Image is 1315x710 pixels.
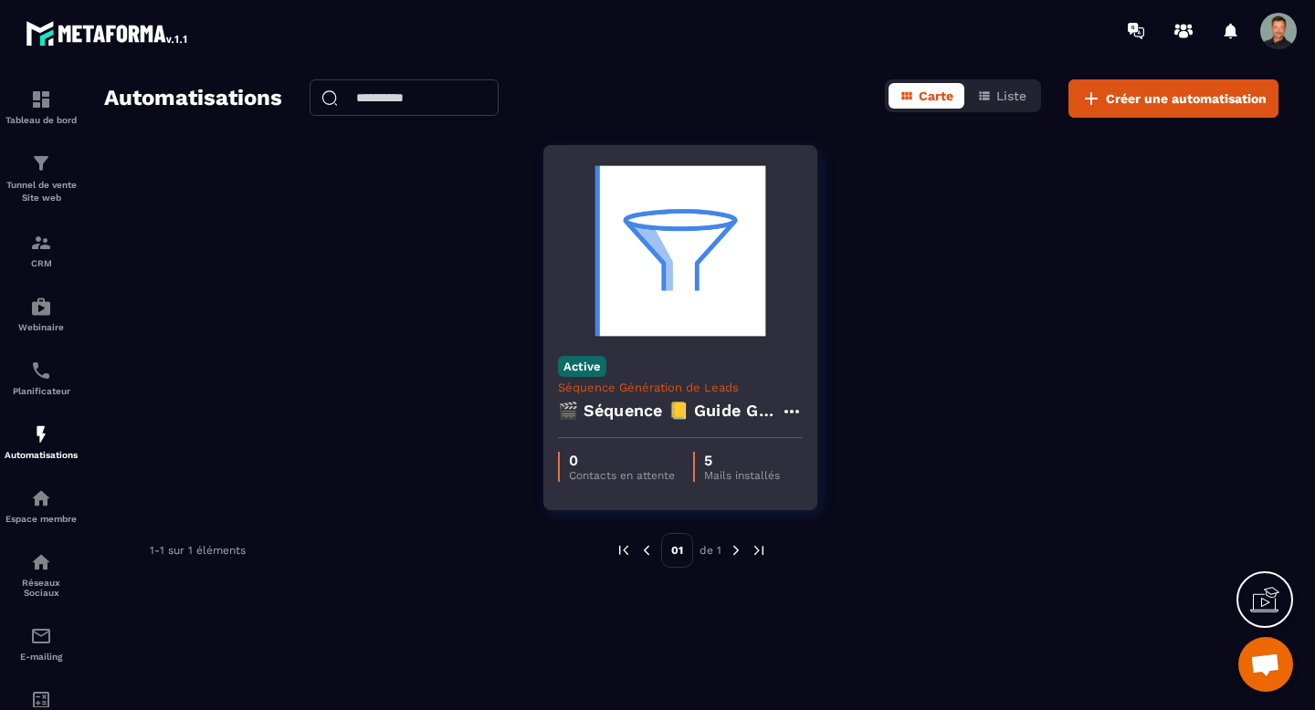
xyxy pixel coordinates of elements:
h4: 🎬 Séquence 📒 Guide Gratuit “Renforcer votre centre” + Relances & Pré-offre [558,398,781,423]
a: automationsautomationsWebinaire [5,282,78,346]
img: automations [30,487,52,509]
img: automations [30,423,52,445]
img: automation-background [558,160,803,342]
p: Webinaire [5,322,78,332]
h2: Automatisations [104,79,282,118]
p: Tunnel de vente Site web [5,179,78,204]
p: 01 [661,533,693,568]
p: 5 [704,452,780,469]
p: 1-1 sur 1 éléments [150,544,246,557]
img: prev [615,542,632,559]
img: formation [30,232,52,254]
p: E-mailing [5,652,78,662]
img: scheduler [30,360,52,381]
a: emailemailE-mailing [5,611,78,675]
img: next [728,542,744,559]
p: Active [558,356,606,377]
a: schedulerschedulerPlanificateur [5,346,78,410]
img: automations [30,296,52,318]
p: Réseaux Sociaux [5,578,78,598]
img: logo [26,16,190,49]
img: formation [30,89,52,110]
p: Tableau de bord [5,115,78,125]
a: automationsautomationsAutomatisations [5,410,78,474]
img: prev [638,542,655,559]
p: Contacts en attente [569,469,675,482]
a: formationformationTunnel de vente Site web [5,139,78,218]
img: email [30,625,52,647]
button: Liste [966,83,1037,109]
p: Planificateur [5,386,78,396]
p: Automatisations [5,450,78,460]
p: Espace membre [5,514,78,524]
p: de 1 [700,543,721,558]
a: social-networksocial-networkRéseaux Sociaux [5,538,78,611]
div: Ouvrir le chat [1238,637,1293,692]
a: formationformationTableau de bord [5,75,78,139]
img: formation [30,152,52,174]
img: social-network [30,551,52,573]
p: Mails installés [704,469,780,482]
span: Liste [996,89,1026,103]
button: Créer une automatisation [1068,79,1278,118]
span: Créer une automatisation [1106,89,1267,108]
button: Carte [889,83,964,109]
a: automationsautomationsEspace membre [5,474,78,538]
a: formationformationCRM [5,218,78,282]
p: CRM [5,258,78,268]
p: 0 [569,452,675,469]
span: Carte [919,89,953,103]
p: Séquence Génération de Leads [558,381,803,394]
img: next [751,542,767,559]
